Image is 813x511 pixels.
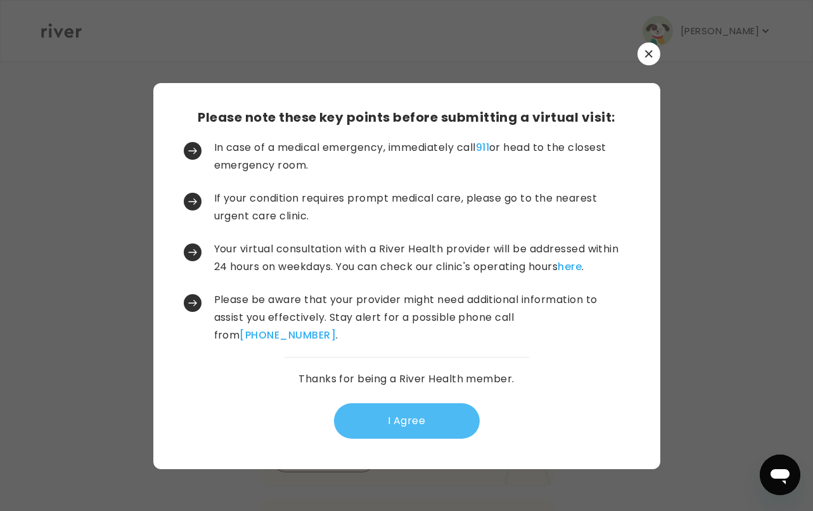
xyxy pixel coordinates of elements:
a: here [558,259,582,274]
p: Please be aware that your provider might need additional information to assist you effectively. S... [214,291,627,344]
p: In case of a medical emergency, immediately call or head to the closest emergency room. [214,139,627,174]
a: 911 [476,140,489,155]
button: I Agree [334,403,480,439]
a: [PHONE_NUMBER] [240,328,336,342]
iframe: Button to launch messaging window [760,455,800,495]
p: Thanks for being a River Health member. [298,370,515,388]
p: If your condition requires prompt medical care, please go to the nearest urgent care clinic. [214,190,627,225]
p: Your virtual consultation with a River Health provider will be addressed within 24 hours on weekd... [214,240,627,276]
h3: Please note these key points before submitting a virtual visit: [198,108,615,126]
